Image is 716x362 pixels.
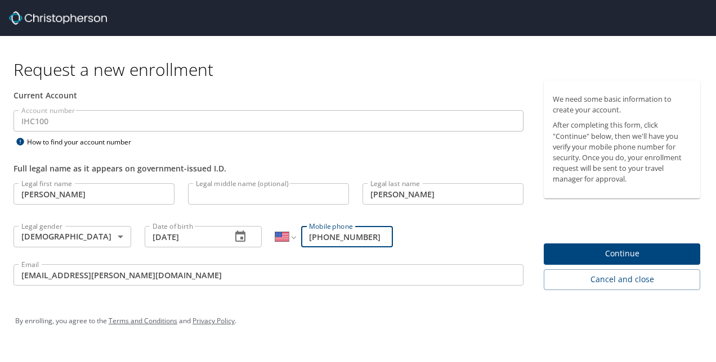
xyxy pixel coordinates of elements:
[15,307,701,335] div: By enrolling, you agree to the and .
[14,226,131,247] div: [DEMOGRAPHIC_DATA]
[14,58,709,80] h1: Request a new enrollment
[14,162,523,174] div: Full legal name as it appears on government-issued I.D.
[553,120,691,184] p: After completing this form, click "Continue" below, then we'll have you verify your mobile phone ...
[553,247,691,261] span: Continue
[9,11,107,25] img: cbt logo
[109,316,177,325] a: Terms and Conditions
[193,316,235,325] a: Privacy Policy
[301,226,393,247] input: Enter phone number
[145,226,223,247] input: MM/DD/YYYY
[544,243,700,265] button: Continue
[544,269,700,290] button: Cancel and close
[14,89,523,101] div: Current Account
[553,273,691,287] span: Cancel and close
[14,135,154,149] div: How to find your account number
[553,94,691,115] p: We need some basic information to create your account.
